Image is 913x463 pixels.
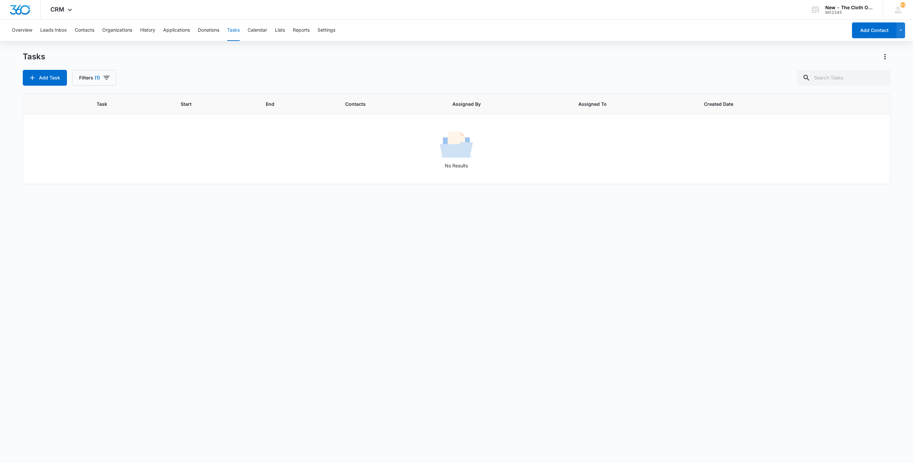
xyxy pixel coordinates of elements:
button: Organizations [102,20,132,41]
button: Donations [198,20,219,41]
button: Contacts [75,20,94,41]
h1: Tasks [23,52,45,62]
div: notifications count [900,2,905,8]
button: Reports [293,20,310,41]
button: Tasks [227,20,240,41]
button: Leads Inbox [40,20,67,41]
span: Task [97,101,155,107]
button: Filters(1) [72,70,116,86]
span: Assigned By [452,101,553,107]
span: Start [181,101,240,107]
div: account name [825,5,873,10]
span: Assigned To [578,101,679,107]
img: No Results [440,129,473,162]
button: Lists [275,20,285,41]
button: Overview [12,20,32,41]
button: Applications [163,20,190,41]
button: Add Task [23,70,67,86]
span: 83 [900,2,905,8]
span: Contacts [345,101,427,107]
input: Search Tasks [797,70,890,86]
span: Created Date [704,101,807,107]
button: Settings [318,20,335,41]
p: No Results [23,162,890,169]
span: End [266,101,320,107]
button: Calendar [248,20,267,41]
button: Add Contact [852,22,897,38]
span: CRM [50,6,64,13]
div: account id [825,10,873,15]
button: History [140,20,155,41]
span: (1) [95,75,100,80]
button: Actions [880,51,890,62]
